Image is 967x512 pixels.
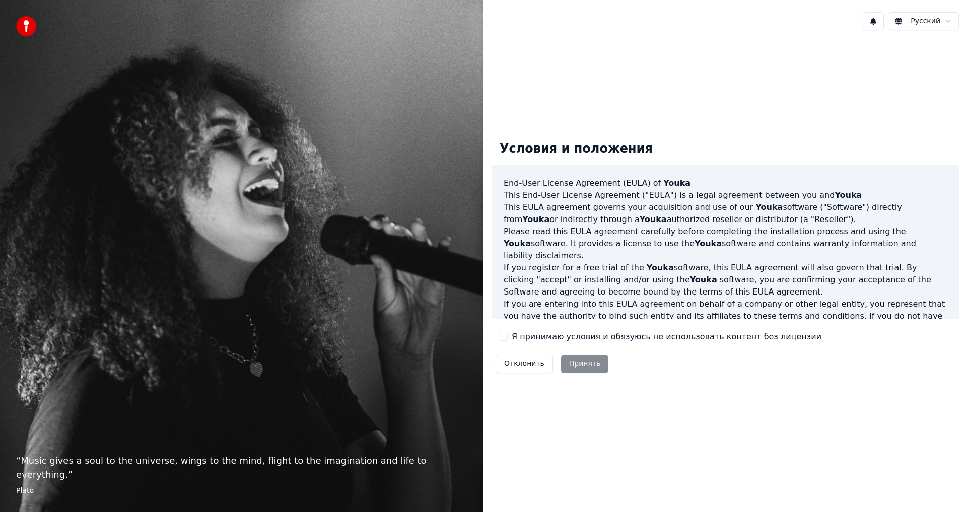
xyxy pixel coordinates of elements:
[496,355,553,373] button: Отклонить
[835,190,862,200] span: Youka
[522,214,549,224] span: Youka
[647,263,674,272] span: Youka
[695,239,722,248] span: Youka
[755,202,783,212] span: Youka
[16,486,467,496] footer: Plato
[504,226,947,262] p: Please read this EULA agreement carefully before completing the installation process and using th...
[16,454,467,482] p: “ Music gives a soul to the universe, wings to the mind, flight to the imagination and life to ev...
[504,239,531,248] span: Youka
[504,189,947,201] p: This End-User License Agreement ("EULA") is a legal agreement between you and
[504,262,947,298] p: If you register for a free trial of the software, this EULA agreement will also govern that trial...
[504,177,947,189] h3: End-User License Agreement (EULA) of
[512,331,821,343] label: Я принимаю условия и обязуюсь не использовать контент без лицензии
[640,214,667,224] span: Youka
[504,201,947,226] p: This EULA agreement governs your acquisition and use of our software ("Software") directly from o...
[690,275,717,284] span: Youka
[663,178,690,188] span: Youka
[504,298,947,346] p: If you are entering into this EULA agreement on behalf of a company or other legal entity, you re...
[492,133,661,165] div: Условия и положения
[16,16,36,36] img: youka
